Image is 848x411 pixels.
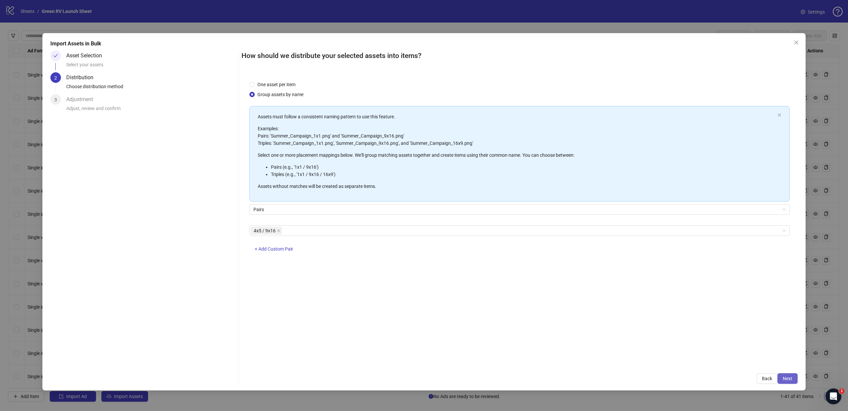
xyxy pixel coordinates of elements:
li: Pairs (e.g., '1x1 / 9x16') [271,163,775,171]
span: 4x5 / 9x16 [251,227,282,235]
span: 2 [54,75,57,81]
button: Next [777,373,798,384]
div: Asset Selection [66,50,107,61]
button: Back [757,373,777,384]
div: Distribution [66,72,99,83]
div: Import Assets in Bulk [50,40,798,48]
div: Select your assets [66,61,236,72]
span: 1 [839,388,844,394]
h2: How should we distribute your selected assets into items? [241,50,798,61]
span: One asset per item [255,81,298,88]
span: 4x5 / 9x16 [254,227,276,234]
span: 3 [54,97,57,102]
div: Adjustment [66,94,98,105]
span: Next [783,376,792,381]
span: Pairs [253,205,786,214]
div: Choose distribution method [66,83,236,94]
iframe: Intercom live chat [825,388,841,404]
span: Back [762,376,772,381]
span: check [53,53,58,58]
button: close [777,113,781,117]
p: Select one or more placement mappings below. We'll group matching assets together and create item... [258,151,775,159]
button: + Add Custom Pair [249,244,298,255]
span: close [277,229,280,232]
p: Assets without matches will be created as separate items. [258,183,775,190]
span: close [794,40,799,45]
div: Adjust, review and confirm [66,105,236,116]
span: Group assets by name [255,91,306,98]
li: Triples (e.g., '1x1 / 9x16 / 16x9') [271,171,775,178]
p: Assets must follow a consistent naming pattern to use this feature. [258,113,775,120]
p: Examples: Pairs: 'Summer_Campaign_1x1.png' and 'Summer_Campaign_9x16.png' Triples: 'Summer_Campai... [258,125,775,147]
span: + Add Custom Pair [255,246,293,252]
button: Close [791,37,802,48]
